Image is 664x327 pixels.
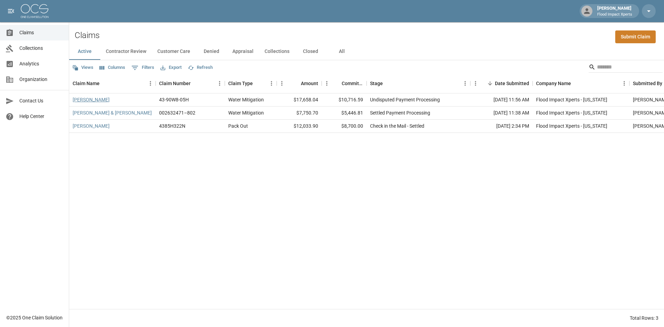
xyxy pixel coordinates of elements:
[322,93,367,107] div: $10,716.59
[470,74,533,93] div: Date Submitted
[277,74,322,93] div: Amount
[571,79,581,88] button: Sort
[266,78,277,89] button: Menu
[73,109,152,116] a: [PERSON_NAME] & [PERSON_NAME]
[73,74,100,93] div: Claim Name
[21,4,48,18] img: ocs-logo-white-transparent.png
[19,29,63,36] span: Claims
[370,74,383,93] div: Stage
[277,107,322,120] div: $7,750.70
[370,122,424,129] div: Check in the Mail - Settled
[186,62,214,73] button: Refresh
[69,43,100,60] button: Active
[19,60,63,67] span: Analytics
[152,43,196,60] button: Customer Care
[342,74,363,93] div: Committed Amount
[495,74,529,93] div: Date Submitted
[19,45,63,52] span: Collections
[594,5,635,17] div: [PERSON_NAME]
[100,79,109,88] button: Sort
[301,74,318,93] div: Amount
[196,43,227,60] button: Denied
[145,78,156,89] button: Menu
[159,122,185,129] div: 4385H322N
[228,96,264,103] div: Water Mitigation
[630,315,658,321] div: Total Rows: 3
[615,30,656,43] a: Submit Claim
[159,62,183,73] button: Export
[295,43,326,60] button: Closed
[460,78,470,89] button: Menu
[536,109,607,116] div: Flood Impact Xperts - Texas
[470,93,533,107] div: [DATE] 11:56 AM
[277,120,322,133] div: $12,033.90
[633,74,662,93] div: Submitted By
[191,79,200,88] button: Sort
[228,122,248,129] div: Pack Out
[225,74,277,93] div: Claim Type
[485,79,495,88] button: Sort
[130,62,156,73] button: Show filters
[253,79,262,88] button: Sort
[73,122,110,129] a: [PERSON_NAME]
[470,107,533,120] div: [DATE] 11:38 AM
[228,109,264,116] div: Water Mitigation
[71,62,95,73] button: Views
[19,76,63,83] span: Organization
[322,120,367,133] div: $8,700.00
[259,43,295,60] button: Collections
[322,107,367,120] div: $5,446.81
[589,62,663,74] div: Search
[322,74,367,93] div: Committed Amount
[619,78,629,89] button: Menu
[156,74,225,93] div: Claim Number
[159,74,191,93] div: Claim Number
[6,314,63,321] div: © 2025 One Claim Solution
[73,96,110,103] a: [PERSON_NAME]
[597,12,632,18] p: Flood Impact Xperts
[536,96,607,103] div: Flood Impact Xperts - Texas
[332,79,342,88] button: Sort
[69,74,156,93] div: Claim Name
[19,113,63,120] span: Help Center
[470,120,533,133] div: [DATE] 2:34 PM
[214,78,225,89] button: Menu
[291,79,301,88] button: Sort
[536,122,607,129] div: Flood Impact Xperts - Texas
[370,96,440,103] div: Undisputed Payment Processing
[227,43,259,60] button: Appraisal
[326,43,357,60] button: All
[277,93,322,107] div: $17,658.04
[159,96,189,103] div: 43-90W8-05H
[228,74,253,93] div: Claim Type
[367,74,470,93] div: Stage
[69,43,664,60] div: dynamic tabs
[4,4,18,18] button: open drawer
[322,78,332,89] button: Menu
[159,109,195,116] div: 002632471–802
[19,97,63,105] span: Contact Us
[370,109,430,116] div: Settled Payment Processing
[383,79,393,88] button: Sort
[533,74,629,93] div: Company Name
[98,62,127,73] button: Select columns
[470,78,481,89] button: Menu
[277,78,287,89] button: Menu
[536,74,571,93] div: Company Name
[100,43,152,60] button: Contractor Review
[75,30,100,40] h2: Claims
